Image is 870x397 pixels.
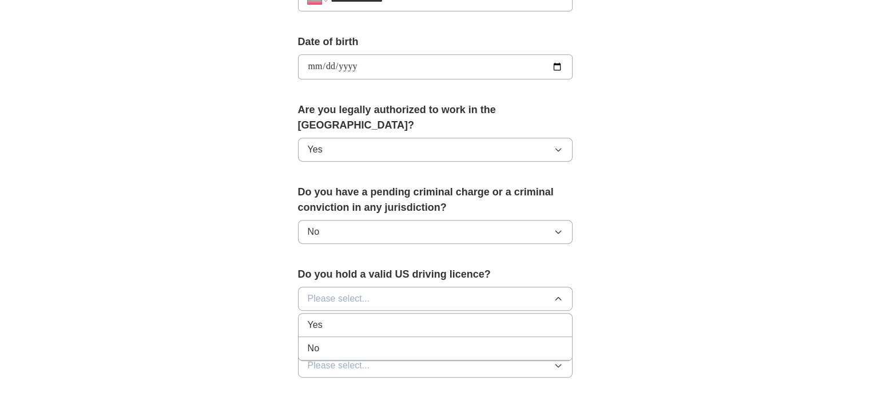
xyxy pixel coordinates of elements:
[298,287,573,311] button: Please select...
[298,34,573,50] label: Date of birth
[308,225,319,239] span: No
[298,102,573,133] label: Are you legally authorized to work in the [GEOGRAPHIC_DATA]?
[308,143,323,157] span: Yes
[298,267,573,282] label: Do you hold a valid US driving licence?
[298,354,573,378] button: Please select...
[308,359,370,372] span: Please select...
[308,318,323,332] span: Yes
[308,342,319,355] span: No
[308,292,370,306] span: Please select...
[298,138,573,162] button: Yes
[298,220,573,244] button: No
[298,185,573,215] label: Do you have a pending criminal charge or a criminal conviction in any jurisdiction?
